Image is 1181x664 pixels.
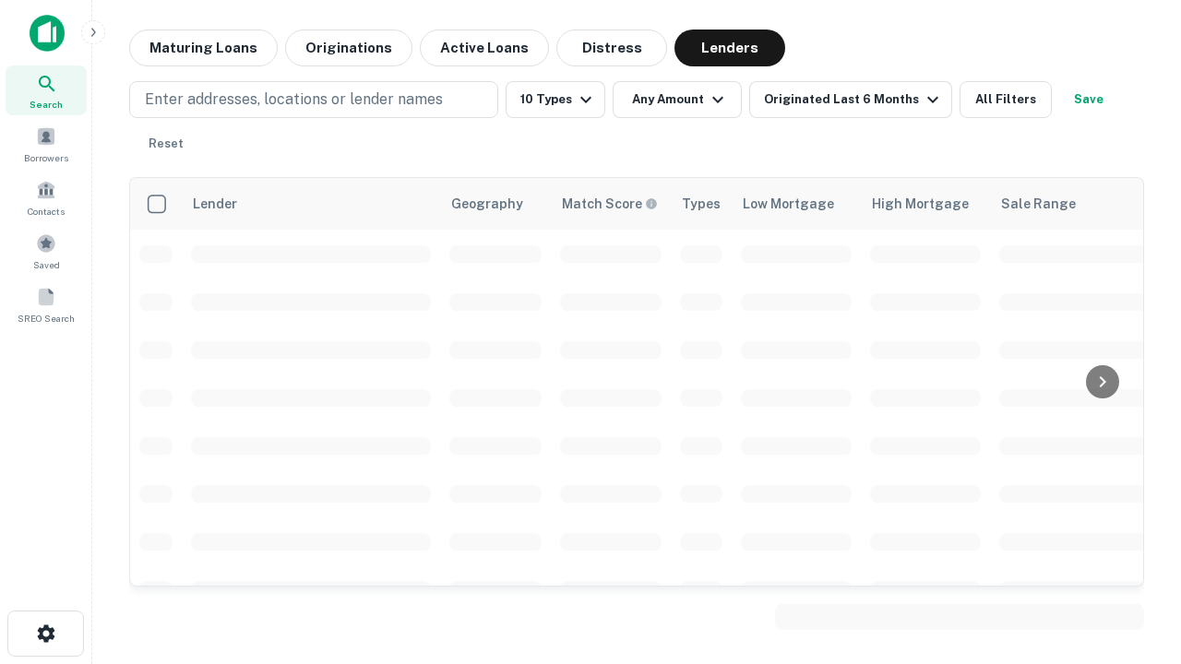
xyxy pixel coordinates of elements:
a: Search [6,65,87,115]
button: Maturing Loans [129,30,278,66]
div: Types [682,193,721,215]
div: Originated Last 6 Months [764,89,944,111]
button: Save your search to get updates of matches that match your search criteria. [1059,81,1118,118]
span: Contacts [28,204,65,219]
button: Originated Last 6 Months [749,81,952,118]
img: capitalize-icon.png [30,15,65,52]
button: All Filters [960,81,1052,118]
th: High Mortgage [861,178,990,230]
button: Reset [137,125,196,162]
th: Lender [182,178,440,230]
button: Lenders [674,30,785,66]
th: Types [671,178,732,230]
p: Enter addresses, locations or lender names [145,89,443,111]
button: Originations [285,30,412,66]
iframe: Chat Widget [1089,457,1181,546]
th: Capitalize uses an advanced AI algorithm to match your search with the best lender. The match sco... [551,178,671,230]
a: Borrowers [6,119,87,169]
h6: Match Score [562,194,654,214]
span: SREO Search [18,311,75,326]
button: Any Amount [613,81,742,118]
th: Low Mortgage [732,178,861,230]
div: Lender [193,193,237,215]
th: Sale Range [990,178,1156,230]
div: High Mortgage [872,193,969,215]
button: Distress [556,30,667,66]
a: Saved [6,226,87,276]
a: SREO Search [6,279,87,329]
span: Borrowers [24,150,68,165]
div: Low Mortgage [743,193,834,215]
div: Capitalize uses an advanced AI algorithm to match your search with the best lender. The match sco... [562,194,658,214]
span: Search [30,97,63,112]
button: Active Loans [420,30,549,66]
th: Geography [440,178,551,230]
div: Geography [451,193,523,215]
button: Enter addresses, locations or lender names [129,81,498,118]
a: Contacts [6,172,87,222]
span: Saved [33,257,60,272]
div: Sale Range [1001,193,1076,215]
button: 10 Types [506,81,605,118]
